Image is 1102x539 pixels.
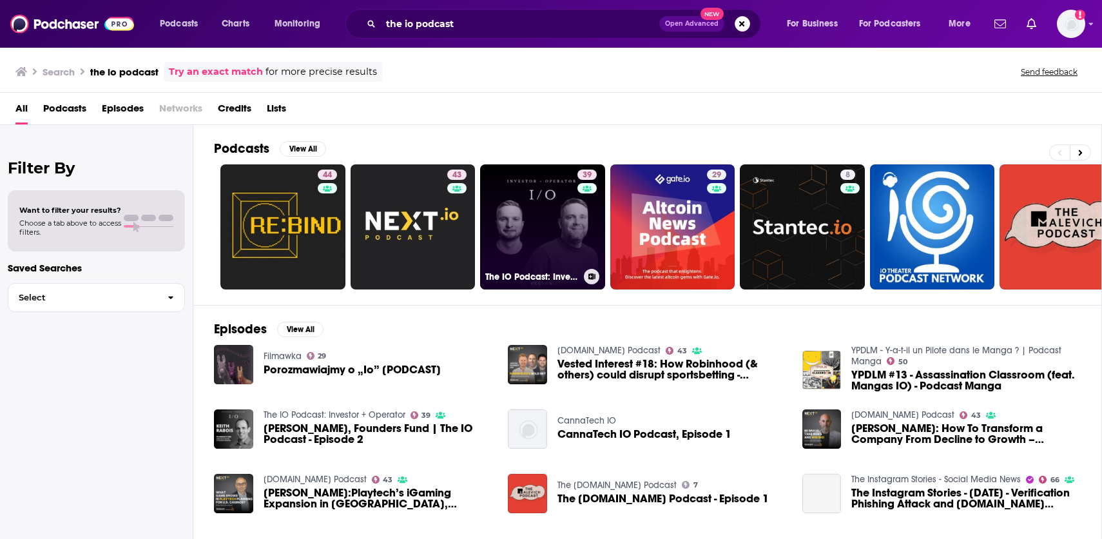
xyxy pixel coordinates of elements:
[740,164,865,289] a: 8
[351,164,476,289] a: 43
[1017,66,1081,77] button: Send feedback
[160,15,198,33] span: Podcasts
[275,15,320,33] span: Monitoring
[277,322,324,337] button: View All
[15,98,28,124] span: All
[222,15,249,33] span: Charts
[218,98,251,124] a: Credits
[508,409,547,449] img: CannaTech IO Podcast, Episode 1
[264,474,367,485] a: NEXT.io Podcast
[372,476,393,484] a: 43
[169,64,263,79] a: Try an exact match
[266,64,377,79] span: for more precise results
[557,358,787,380] span: Vested Interest #18: How Robinhood (& others) could disrupt sportsbetting - [DOMAIN_NAME] Podcast
[214,141,269,157] h2: Podcasts
[508,474,547,513] img: The Malevich.io Podcast - Episode 1
[802,409,842,449] img: James Curwen: How To Transform a Company From Decline to Growth – NEXT.io Podcast
[960,411,981,419] a: 43
[577,170,597,180] a: 39
[693,482,698,488] span: 7
[318,170,337,180] a: 44
[8,283,185,312] button: Select
[557,493,769,504] a: The Malevich.io Podcast - Episode 1
[383,477,392,483] span: 43
[859,15,921,33] span: For Podcasters
[264,409,405,420] a: The IO Podcast: Investor + Operator
[802,351,842,390] a: YPDLM #13 - Assassination Classroom (feat. Mangas IO) - Podcast Manga
[677,348,687,354] span: 43
[421,413,430,418] span: 39
[898,359,907,365] span: 50
[1075,10,1085,20] svg: Add a profile image
[264,364,441,375] a: Porozmawiajmy o „Io” [PODCAST]
[485,271,579,282] h3: The IO Podcast: Investor + Operator
[659,16,724,32] button: Open AdvancedNew
[583,169,592,182] span: 39
[846,169,850,182] span: 8
[8,293,157,302] span: Select
[452,169,461,182] span: 43
[8,159,185,177] h2: Filter By
[610,164,735,289] a: 29
[851,345,1061,367] a: YPDLM - Y-a-t-il un Pilote dans le Manga ? | Podcast Manga
[1039,476,1059,484] a: 66
[381,14,659,34] input: Search podcasts, credits, & more...
[851,409,954,420] a: NEXT.io Podcast
[989,13,1011,35] a: Show notifications dropdown
[851,423,1081,445] span: [PERSON_NAME]: How To Transform a Company From Decline to Growth – [DOMAIN_NAME] Podcast
[851,487,1081,509] span: The Instagram Stories - [DATE] - Verification Phishing Attack and [DOMAIN_NAME] Podcast Episode!
[1050,477,1059,483] span: 66
[940,14,987,34] button: open menu
[701,8,724,20] span: New
[214,345,253,384] a: Porozmawiajmy o „Io” [PODCAST]
[480,164,605,289] a: 39The IO Podcast: Investor + Operator
[358,9,773,39] div: Search podcasts, credits, & more...
[851,474,1021,485] a: The Instagram Stories - Social Media News
[557,429,731,440] a: CannaTech IO Podcast, Episode 1
[787,15,838,33] span: For Business
[323,169,332,182] span: 44
[1057,10,1085,38] span: Logged in as inkhouseNYC
[266,14,337,34] button: open menu
[267,98,286,124] a: Lists
[43,66,75,78] h3: Search
[280,141,326,157] button: View All
[557,493,769,504] span: The [DOMAIN_NAME] Podcast - Episode 1
[10,12,134,36] img: Podchaser - Follow, Share and Rate Podcasts
[307,352,327,360] a: 29
[557,345,661,356] a: NEXT.io Podcast
[778,14,854,34] button: open menu
[220,164,345,289] a: 44
[214,474,253,513] img: Shimon Akad:Playtech’s iGaming Expansion in North America, Brazil, & MGM Partnership–NEXT.io Podcast
[666,347,687,355] a: 43
[214,321,324,337] a: EpisodesView All
[264,423,493,445] a: Keith Rabois, Founders Fund | The IO Podcast - Episode 2
[19,219,121,237] span: Choose a tab above to access filters.
[557,480,677,491] a: The Malevich.io Podcast
[1057,10,1085,38] button: Show profile menu
[447,170,467,180] a: 43
[411,411,431,419] a: 39
[887,357,907,365] a: 50
[19,206,121,215] span: Want to filter your results?
[318,353,326,359] span: 29
[214,409,253,449] a: Keith Rabois, Founders Fund | The IO Podcast - Episode 2
[508,345,547,384] img: Vested Interest #18: How Robinhood (& others) could disrupt sportsbetting - NEXT.io Podcast
[707,170,726,180] a: 29
[682,481,698,489] a: 7
[949,15,971,33] span: More
[102,98,144,124] a: Episodes
[557,358,787,380] a: Vested Interest #18: How Robinhood (& others) could disrupt sportsbetting - NEXT.io Podcast
[214,141,326,157] a: PodcastsView All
